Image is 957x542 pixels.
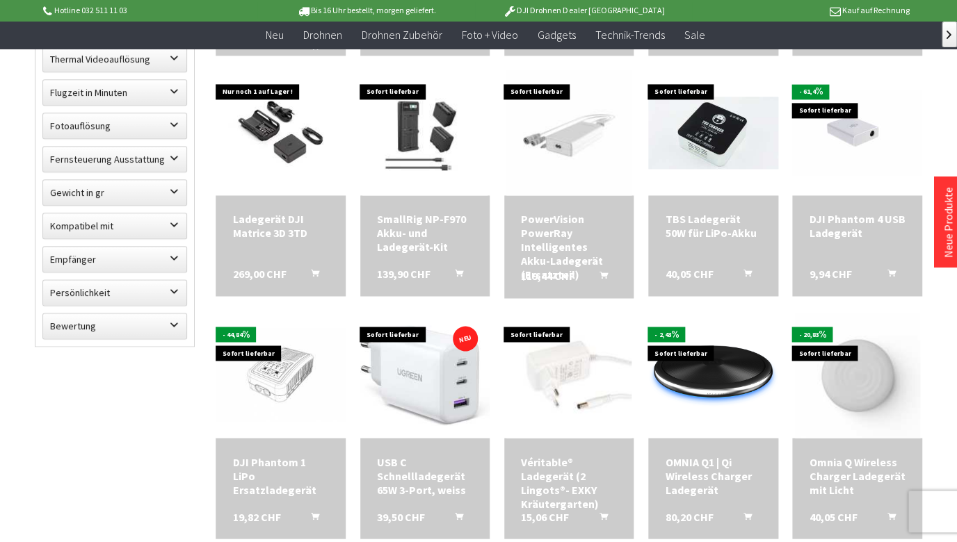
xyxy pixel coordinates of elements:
[377,454,474,496] div: USB C Schnellladegerät 65W 3-Port, weiss
[294,509,328,527] button: In den Warenkorb
[232,454,329,496] a: DJI Phantom 1 LiPo Ersatzladegerät 19,82 CHF In den Warenkorb
[521,454,618,510] div: Véritable® Ladegerät (2 Lingots®- EXKY Kräutergarten)
[675,21,715,49] a: Sale
[43,280,186,305] label: Persönlichkeit
[521,212,618,281] div: PowerVision PowerRay Intelligentes Akku-Ladegerät (Ersatzteil)
[506,313,632,438] img: Véritable® Ladegerät (2 Lingots®- EXKY Kräutergarten)
[232,454,329,496] div: DJI Phantom 1 LiPo Ersatzladegerät
[40,2,257,19] p: Hotline 032 511 11 03
[362,28,442,42] span: Drohnen Zubehör
[809,454,906,496] div: Omnia Q Wireless Charger Ladegerät mit Licht
[947,31,951,39] span: 
[377,454,474,496] a: USB C Schnellladegerät 65W 3-Port, weiss 39,50 CHF In den Warenkorb
[257,2,474,19] p: Bis 16 Uhr bestellt, morgen geliefert.
[727,509,760,527] button: In den Warenkorb
[795,313,920,438] img: Omnia Q Wireless Charger Ladegerät mit Licht
[665,212,762,240] a: TBS Ladegerät 50W für LiPo-Akku 40,05 CHF In den Warenkorb
[727,267,760,285] button: In den Warenkorb
[232,267,286,281] span: 269,00 CHF
[475,2,692,19] p: DJI Drohnen Dealer [GEOGRAPHIC_DATA]
[809,212,906,240] a: DJI Phantom 4 USB Ladegerät 9,94 CHF In den Warenkorb
[293,21,352,49] a: Drohnen
[692,2,909,19] p: Kauf auf Rechnung
[43,180,186,205] label: Gewicht in gr
[43,80,186,105] label: Flugzeit in Minuten
[665,509,713,523] span: 80,20 CHF
[43,213,186,238] label: Kompatibel mit
[438,267,472,285] button: In den Warenkorb
[792,90,922,176] img: DJI Phantom 4 USB Ladegerät
[582,269,616,287] button: In den Warenkorb
[582,509,616,527] button: In den Warenkorb
[506,70,632,195] img: PowerVision PowerRay Intelligentes Akku-Ladegerät (Ersatzteil)
[809,267,851,281] span: 9,94 CHF
[294,267,328,285] button: In den Warenkorb
[377,267,431,281] span: 139,90 CHF
[452,21,528,49] a: Foto + Video
[648,97,778,169] img: TBS Ladegerät 50W für LiPo-Akku
[352,21,452,49] a: Drohnen Zubehör
[303,28,342,42] span: Drohnen
[521,269,574,283] span: 119,44 CHF
[809,454,906,496] a: Omnia Q Wireless Charger Ladegerät mit Licht 40,05 CHF In den Warenkorb
[586,21,675,49] a: Technik-Trends
[256,21,293,49] a: Neu
[665,267,713,281] span: 40,05 CHF
[360,325,490,425] img: USB C Schnellladegerät 65W 3-Port, weiss
[43,47,186,72] label: Thermal Videoauflösung
[232,212,329,240] a: Ladegerät DJI Matrice 3D 3TD 269,00 CHF In den Warenkorb
[871,267,904,285] button: In den Warenkorb
[43,313,186,338] label: Bewertung
[377,212,474,254] a: SmallRig NP-F970 Akku- und Ladegerät-Kit 139,90 CHF In den Warenkorb
[266,28,284,42] span: Neu
[43,113,186,138] label: Fotoauflösung
[462,28,518,42] span: Foto + Video
[538,28,576,42] span: Gadgets
[871,509,904,527] button: In den Warenkorb
[528,21,586,49] a: Gadgets
[377,212,474,254] div: SmallRig NP-F970 Akku- und Ladegerät-Kit
[521,509,569,523] span: 15,06 CHF
[809,509,857,523] span: 40,05 CHF
[665,212,762,240] div: TBS Ladegerät 50W für LiPo-Akku
[216,328,346,422] img: DJI Phantom 1 LiPo Ersatzladegerät
[941,187,955,258] a: Neue Produkte
[43,147,186,172] label: Fernsteuerung Ausstattung
[43,247,186,272] label: Empfänger
[809,212,906,240] div: DJI Phantom 4 USB Ladegerät
[665,454,762,496] a: OMNIA Q1 | Qi Wireless Charger Ladegerät 80,20 CHF In den Warenkorb
[648,343,778,406] img: OMNIA Q1 | Qi Wireless Charger Ladegerät
[595,28,665,42] span: Technik-Trends
[438,509,472,527] button: In den Warenkorb
[232,509,280,523] span: 19,82 CHF
[232,212,329,240] div: Ladegerät DJI Matrice 3D 3TD
[294,40,328,58] button: In den Warenkorb
[521,212,618,281] a: PowerVision PowerRay Intelligentes Akku-Ladegerät (Ersatzteil) 119,44 CHF In den Warenkorb
[377,509,425,523] span: 39,50 CHF
[216,84,346,181] img: Ladegerät DJI Matrice 3D 3TD
[684,28,705,42] span: Sale
[521,454,618,510] a: Véritable® Ladegerät (2 Lingots®- EXKY Kräutergarten) 15,06 CHF In den Warenkorb
[362,70,488,195] img: SmallRig NP-F970 Akku- und Ladegerät-Kit
[665,454,762,496] div: OMNIA Q1 | Qi Wireless Charger Ladegerät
